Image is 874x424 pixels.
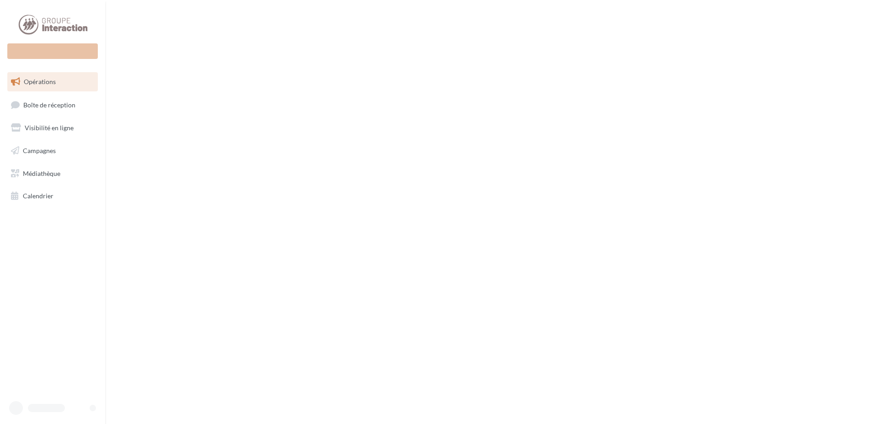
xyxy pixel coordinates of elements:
[23,101,75,108] span: Boîte de réception
[5,186,100,206] a: Calendrier
[5,164,100,183] a: Médiathèque
[25,124,74,132] span: Visibilité en ligne
[23,192,53,200] span: Calendrier
[23,147,56,154] span: Campagnes
[5,95,100,115] a: Boîte de réception
[23,169,60,177] span: Médiathèque
[24,78,56,85] span: Opérations
[7,43,98,59] div: Nouvelle campagne
[5,141,100,160] a: Campagnes
[5,118,100,138] a: Visibilité en ligne
[5,72,100,91] a: Opérations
